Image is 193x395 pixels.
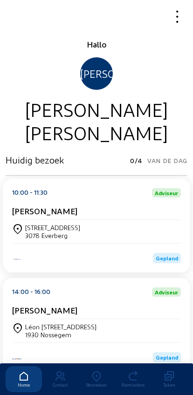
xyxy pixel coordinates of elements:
[6,97,187,121] div: [PERSON_NAME]
[115,366,151,392] a: Reminders
[156,255,178,261] span: Gepland
[25,232,80,239] div: 3078 Everberg
[151,366,187,392] a: Taken
[12,358,21,360] img: Energy Protect Ramen & Deuren
[78,366,115,392] a: Bezoeken
[156,354,178,361] span: Gepland
[25,331,96,339] div: 1930 Nossegem
[80,57,113,90] div: [PERSON_NAME]
[6,382,42,388] div: Home
[12,287,50,297] div: 14:00 - 16:00
[155,289,178,295] span: Adviseur
[130,154,143,167] span: 0/4
[115,382,151,388] div: Reminders
[12,206,77,216] cam-card-title: [PERSON_NAME]
[6,366,42,392] a: Home
[25,323,96,331] div: Léon [STREET_ADDRESS]
[42,382,78,388] div: Contact
[12,305,77,315] cam-card-title: [PERSON_NAME]
[151,382,187,388] div: Taken
[12,188,48,197] div: 10:00 - 11:30
[6,154,64,165] h3: Huidig bezoek
[147,154,187,167] span: Van de dag
[42,366,78,392] a: Contact
[25,224,80,232] div: [STREET_ADDRESS]
[6,121,187,144] div: [PERSON_NAME]
[78,382,115,388] div: Bezoeken
[12,258,21,260] img: Iso Protect
[155,190,178,196] span: Adviseur
[6,39,187,50] div: Hallo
